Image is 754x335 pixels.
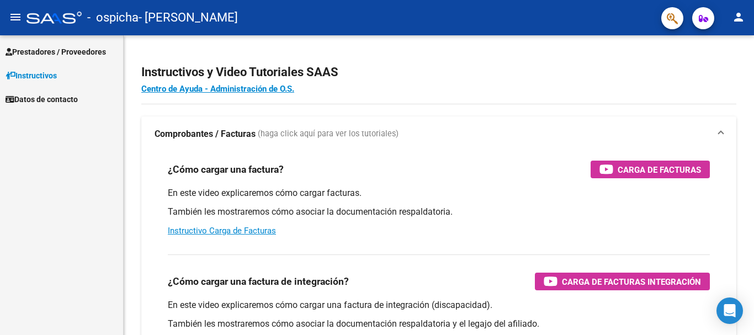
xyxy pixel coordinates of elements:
span: - ospicha [87,6,139,30]
mat-icon: menu [9,10,22,24]
span: Datos de contacto [6,93,78,105]
strong: Comprobantes / Facturas [155,128,256,140]
h3: ¿Cómo cargar una factura de integración? [168,274,349,289]
mat-icon: person [732,10,745,24]
span: - [PERSON_NAME] [139,6,238,30]
h3: ¿Cómo cargar una factura? [168,162,284,177]
span: (haga click aquí para ver los tutoriales) [258,128,399,140]
a: Instructivo Carga de Facturas [168,226,276,236]
button: Carga de Facturas Integración [535,273,710,290]
span: Carga de Facturas [618,163,701,177]
span: Prestadores / Proveedores [6,46,106,58]
p: También les mostraremos cómo asociar la documentación respaldatoria y el legajo del afiliado. [168,318,710,330]
h2: Instructivos y Video Tutoriales SAAS [141,62,736,83]
mat-expansion-panel-header: Comprobantes / Facturas (haga click aquí para ver los tutoriales) [141,116,736,152]
p: También les mostraremos cómo asociar la documentación respaldatoria. [168,206,710,218]
div: Open Intercom Messenger [716,297,743,324]
p: En este video explicaremos cómo cargar facturas. [168,187,710,199]
button: Carga de Facturas [591,161,710,178]
a: Centro de Ayuda - Administración de O.S. [141,84,294,94]
span: Instructivos [6,70,57,82]
p: En este video explicaremos cómo cargar una factura de integración (discapacidad). [168,299,710,311]
span: Carga de Facturas Integración [562,275,701,289]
